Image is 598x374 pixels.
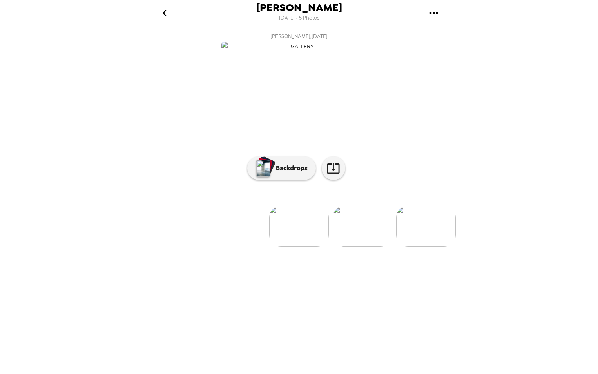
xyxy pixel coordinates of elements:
[396,206,456,247] img: gallery
[269,206,329,247] img: gallery
[247,156,316,180] button: Backdrops
[256,2,342,13] span: [PERSON_NAME]
[270,32,328,41] span: [PERSON_NAME] , [DATE]
[272,163,308,173] p: Backdrops
[333,206,392,247] img: gallery
[279,13,319,24] span: [DATE] • 5 Photos
[221,41,377,52] img: gallery
[142,29,456,54] button: [PERSON_NAME],[DATE]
